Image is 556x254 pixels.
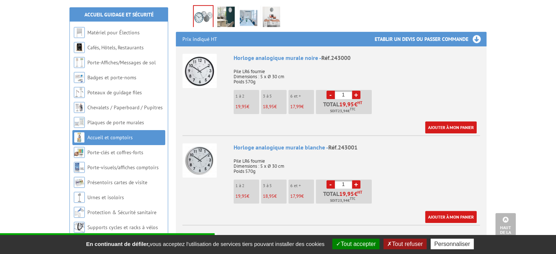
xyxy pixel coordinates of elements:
[235,104,259,109] p: €
[318,101,372,114] p: Total
[318,191,372,204] p: Total
[87,119,144,126] a: Plaques de porte murales
[74,192,85,203] img: Urnes et isoloirs
[182,143,217,178] img: Horloge analogique murale blanche
[339,191,354,197] span: 19,95
[87,104,163,111] a: Chevalets / Paperboard / Pupitres
[330,108,355,114] span: Soit €
[74,162,85,173] img: Porte-visuels/affiches comptoirs
[87,149,143,156] a: Porte-clés et coffres-forts
[375,32,487,46] h3: Etablir un devis ou passer commande
[235,103,247,110] span: 19,95
[87,74,136,81] a: Badges et porte-noms
[235,183,259,188] p: 1 à 2
[74,207,85,218] img: Protection & Sécurité sanitaire
[263,104,287,109] p: €
[352,180,360,189] a: +
[87,179,147,186] a: Présentoirs cartes de visite
[74,177,85,188] img: Présentoirs cartes de visite
[358,100,362,105] sup: HT
[350,197,355,201] sup: TTC
[350,107,355,111] sup: TTC
[263,193,274,199] span: 18,95
[87,134,133,141] a: Accueil et comptoirs
[74,132,85,143] img: Accueil et comptoirs
[87,209,156,216] a: Protection & Sécurité sanitaire
[263,183,287,188] p: 3 à 5
[182,32,217,46] p: Prix indiqué HT
[425,211,477,223] a: Ajouter à mon panier
[234,153,480,174] p: Pile LR6 fournie Dimensions : 5 x Ø 30 cm Poids 570g
[182,54,217,88] img: Horloge analogique murale noire
[74,72,85,83] img: Badges et porte-noms
[84,11,154,18] a: Accueil Guidage et Sécurité
[240,7,257,29] img: 709153a_-_mise_en_scene_en_bleu.jpg
[338,198,348,204] span: 23,94
[290,194,314,199] p: €
[74,222,85,233] img: Supports cycles et racks à vélos
[74,42,85,53] img: Cafés, Hôtels, Restaurants
[328,144,358,151] span: Réf.243001
[74,102,85,113] img: Chevalets / Paperboard / Pupitres
[234,233,480,241] div: Horloge analogique murale grise -
[74,57,85,68] img: Porte-Affiches/Messages de sol
[321,233,350,240] span: Réf.243002
[431,239,474,249] button: Personnaliser (fenêtre modale)
[235,193,247,199] span: 19,95
[290,103,301,110] span: 17,99
[326,180,335,189] a: -
[330,198,355,204] span: Soit €
[354,191,358,197] span: €
[234,54,480,62] div: Horloge analogique murale noire -
[194,6,213,29] img: horloges_montage_11244--5-6-7_600px.jpg
[87,194,124,201] a: Urnes et isoloirs
[358,190,362,195] sup: HT
[263,94,287,99] p: 3 à 5
[263,194,287,199] p: €
[354,101,358,107] span: €
[263,103,274,110] span: 18,95
[74,27,85,38] img: Matériel pour Élections
[321,54,351,61] span: Réf.243000
[86,241,150,247] strong: En continuant de défiler,
[234,143,480,152] div: Horloge analogique murale blanche -
[74,147,85,158] img: Porte-clés et coffres-forts
[352,91,360,99] a: +
[235,194,259,199] p: €
[332,239,379,249] button: Tout accepter
[87,29,140,36] a: Matériel pour Élections
[87,44,144,51] a: Cafés, Hôtels, Restaurants
[326,91,335,99] a: -
[234,64,480,84] p: Pile LR6 fournie Dimensions : 5 x Ø 30 cm Poids 570g
[290,183,314,188] p: 6 et +
[217,7,235,29] img: 11247-situation-min_600px.jpg
[339,101,354,107] span: 19,95
[87,59,156,66] a: Porte-Affiches/Messages de sol
[290,104,314,109] p: €
[338,108,348,114] span: 23,94
[235,94,259,99] p: 1 à 2
[82,241,328,247] span: vous acceptez l'utilisation de services tiers pouvant installer des cookies
[290,94,314,99] p: 6 et +
[495,213,516,243] a: Haut de la page
[262,7,280,29] img: 11245-hd_situation-min_600px.jpg
[87,224,158,231] a: Supports cycles et racks à vélos
[425,121,477,133] a: Ajouter à mon panier
[87,164,159,171] a: Porte-visuels/affiches comptoirs
[383,239,426,249] button: Tout refuser
[74,117,85,128] img: Plaques de porte murales
[87,89,142,96] a: Poteaux de guidage files
[74,87,85,98] img: Poteaux de guidage files
[290,193,301,199] span: 17,99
